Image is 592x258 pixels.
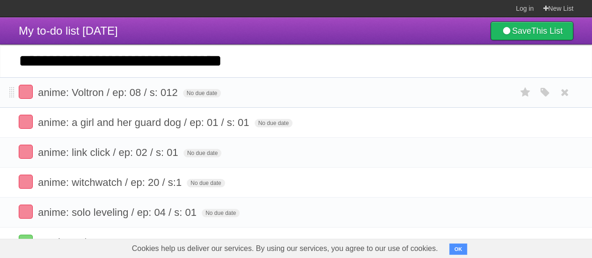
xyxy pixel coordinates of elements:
span: amulet#4 / page no:50 [38,236,143,248]
span: anime: solo leveling / ep: 04 / s: 01 [38,206,199,218]
span: anime: link click / ep: 02 / s: 01 [38,147,181,158]
span: anime: witchwatch / ep: 20 / s:1 [38,177,184,188]
span: No due date [202,209,240,217]
span: No due date [255,119,292,127]
span: anime: Voltron / ep: 08 / s: 012 [38,87,180,98]
label: Star task [516,85,534,100]
span: No due date [187,179,225,187]
label: Done [19,205,33,219]
label: Done [19,235,33,249]
a: SaveThis List [490,22,573,40]
label: Done [19,85,33,99]
span: My to-do list [DATE] [19,24,118,37]
label: Done [19,115,33,129]
label: Done [19,145,33,159]
button: OK [449,243,468,255]
span: Cookies help us deliver our services. By using our services, you agree to our use of cookies. [123,239,447,258]
span: No due date [183,149,221,157]
span: No due date [183,89,221,97]
label: Done [19,175,33,189]
span: anime: a girl and her guard dog / ep: 01 / s: 01 [38,117,251,128]
b: This List [531,26,563,36]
